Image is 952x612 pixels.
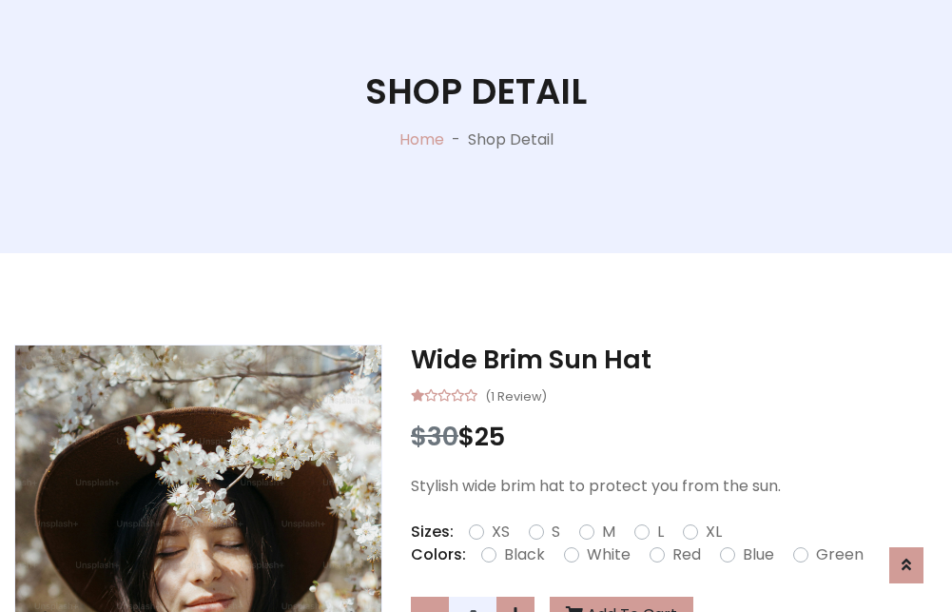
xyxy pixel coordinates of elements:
p: Sizes: [411,521,454,543]
label: Blue [743,543,774,566]
label: L [657,521,664,543]
h1: Shop Detail [365,70,587,112]
h3: $ [411,422,938,452]
label: M [602,521,615,543]
span: 25 [475,419,505,454]
label: S [552,521,560,543]
small: (1 Review) [485,384,547,406]
h3: Wide Brim Sun Hat [411,345,938,375]
label: Green [816,543,864,566]
label: Black [504,543,545,566]
p: Stylish wide brim hat to protect you from the sun. [411,475,938,498]
p: - [444,128,468,151]
label: Red [672,543,701,566]
a: Home [399,128,444,150]
label: White [587,543,631,566]
p: Colors: [411,543,466,566]
label: XL [706,521,722,543]
span: $30 [411,419,458,454]
p: Shop Detail [468,128,554,151]
label: XS [492,521,510,543]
